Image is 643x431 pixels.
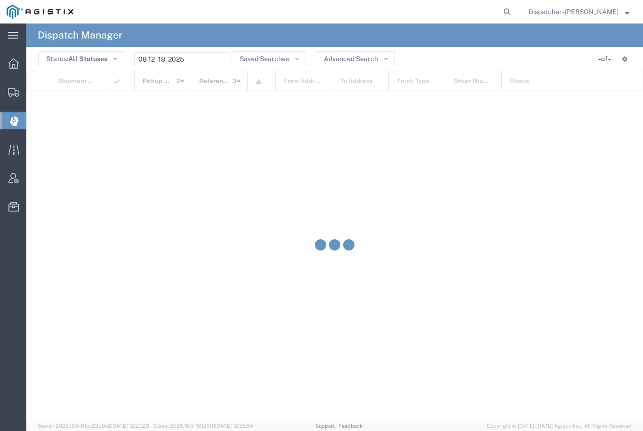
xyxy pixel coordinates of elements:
span: Copyright © [DATE]-[DATE] Agistix Inc., All Rights Reserved [487,422,632,430]
span: [DATE] 12:29:29 [111,423,149,429]
span: All Statuses [68,55,107,63]
button: Dispatcher - [PERSON_NAME] [528,6,630,17]
span: Server: 2025.16.0-1ffcc23b9e2 [38,423,149,429]
span: Client: 2025.16.0-1592391 [153,423,253,429]
span: Dispatcher - Cameron Bowman [529,7,619,17]
div: - of - [598,54,615,64]
button: Status:All Statuses [38,51,124,66]
button: Saved Searches [232,51,306,66]
a: Feedback [338,423,362,429]
img: logo [7,5,73,19]
h4: Dispatch Manager [38,24,122,47]
a: Support [315,423,339,429]
span: [DATE] 12:25:34 [215,423,253,429]
button: Advanced Search [316,51,395,66]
